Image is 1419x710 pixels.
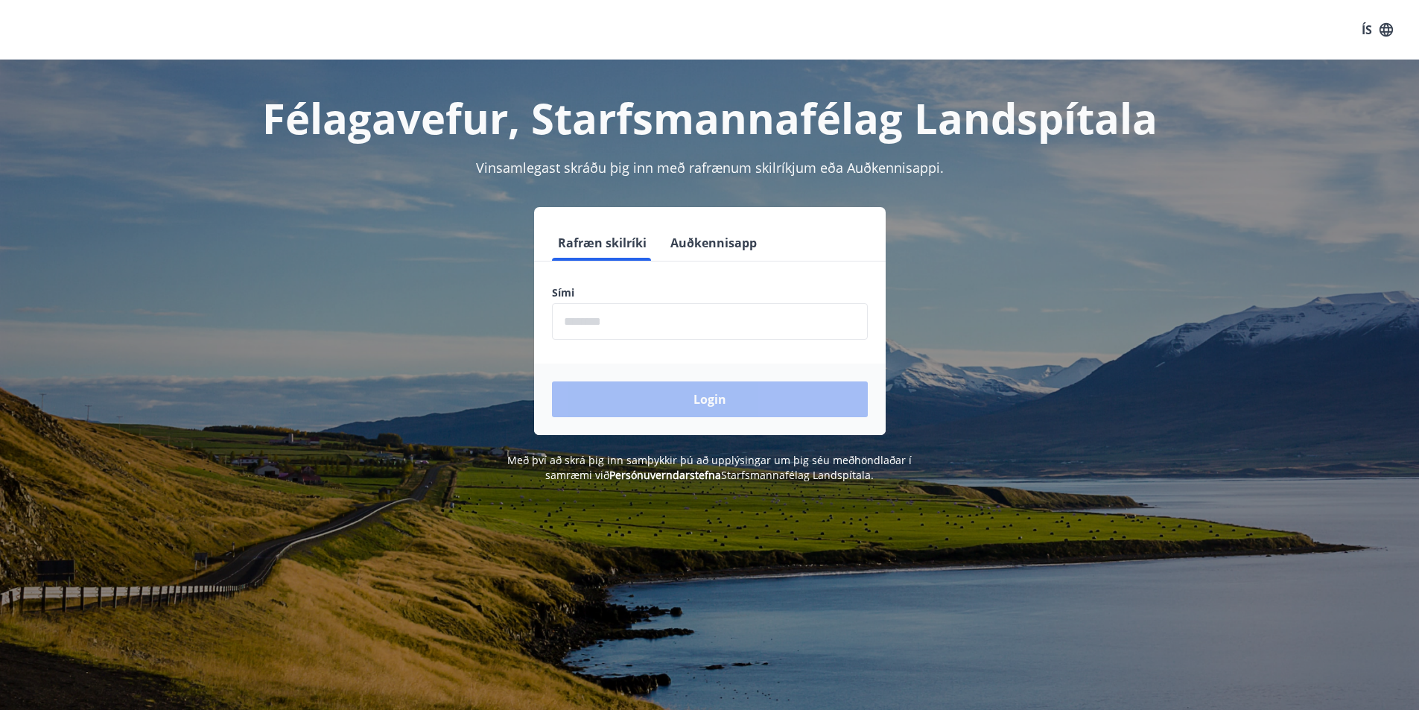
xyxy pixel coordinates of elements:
label: Sími [552,285,868,300]
button: Auðkennisapp [664,225,763,261]
button: ÍS [1353,16,1401,43]
span: Með því að skrá þig inn samþykkir þú að upplýsingar um þig séu meðhöndlaðar í samræmi við Starfsm... [507,453,912,482]
a: Persónuverndarstefna [609,468,721,482]
span: Vinsamlegast skráðu þig inn með rafrænum skilríkjum eða Auðkennisappi. [476,159,944,177]
button: Rafræn skilríki [552,225,653,261]
h1: Félagavefur, Starfsmannafélag Landspítala [191,89,1228,146]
